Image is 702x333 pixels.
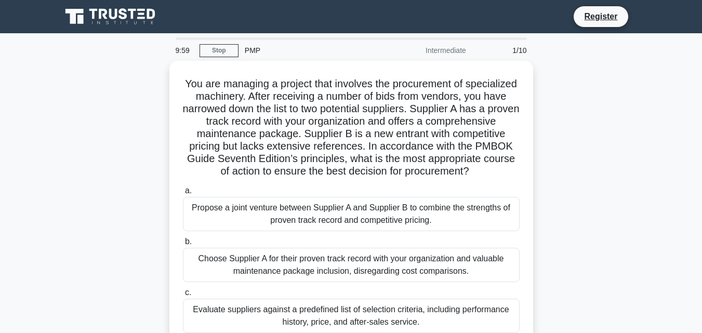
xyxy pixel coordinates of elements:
div: Intermediate [381,40,472,61]
div: 1/10 [472,40,533,61]
div: Evaluate suppliers against a predefined list of selection criteria, including performance history... [183,299,520,333]
a: Stop [200,44,239,57]
div: 9:59 [169,40,200,61]
a: Register [578,10,624,23]
div: Choose Supplier A for their proven track record with your organization and valuable maintenance p... [183,248,520,282]
span: b. [185,237,192,246]
div: Propose a joint venture between Supplier A and Supplier B to combine the strengths of proven trac... [183,197,520,231]
span: c. [185,288,191,297]
h5: You are managing a project that involves the procurement of specialized machinery. After receivin... [182,77,521,178]
div: PMP [239,40,381,61]
span: a. [185,186,192,195]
